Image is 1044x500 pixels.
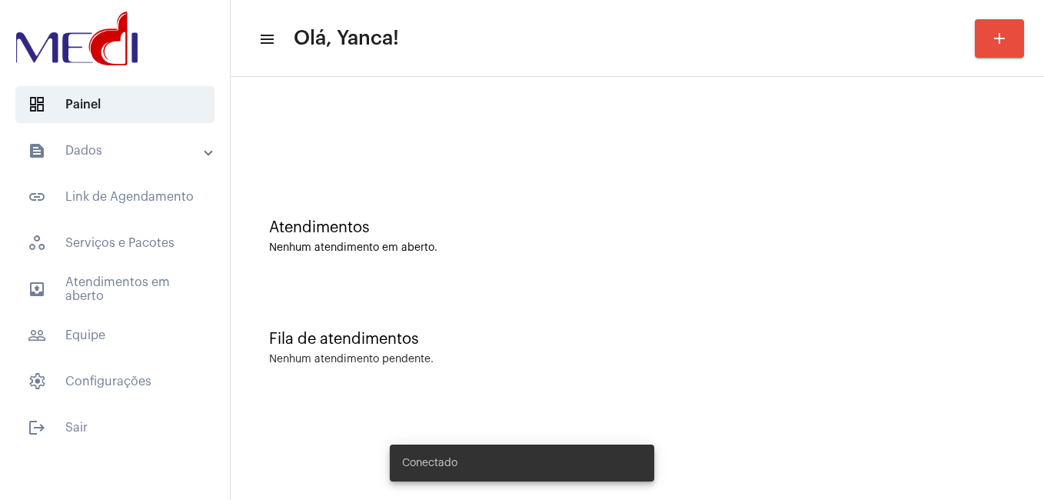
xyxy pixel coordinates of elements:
span: sidenav icon [28,95,46,114]
span: Conectado [402,455,457,471]
mat-icon: sidenav icon [258,30,274,48]
div: Nenhum atendimento em aberto. [269,242,1006,254]
mat-icon: add [990,29,1009,48]
div: Atendimentos [269,219,1006,236]
div: Nenhum atendimento pendente. [269,354,434,365]
div: Fila de atendimentos [269,331,1006,348]
mat-expansion-panel-header: sidenav iconDados [9,132,230,169]
span: Serviços e Pacotes [15,225,214,262]
mat-icon: sidenav icon [28,418,46,437]
mat-icon: sidenav icon [28,142,46,160]
span: Configurações [15,363,214,400]
span: Sair [15,409,214,446]
mat-icon: sidenav icon [28,326,46,345]
span: Olá, Yanca! [294,26,399,51]
mat-icon: sidenav icon [28,188,46,206]
span: Link de Agendamento [15,178,214,215]
img: d3a1b5fa-500b-b90f-5a1c-719c20e9830b.png [12,8,141,69]
mat-panel-title: Dados [28,142,205,160]
mat-icon: sidenav icon [28,280,46,298]
span: Equipe [15,317,214,354]
span: Painel [15,86,214,123]
span: Atendimentos em aberto [15,271,214,308]
span: sidenav icon [28,234,46,252]
span: sidenav icon [28,372,46,391]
